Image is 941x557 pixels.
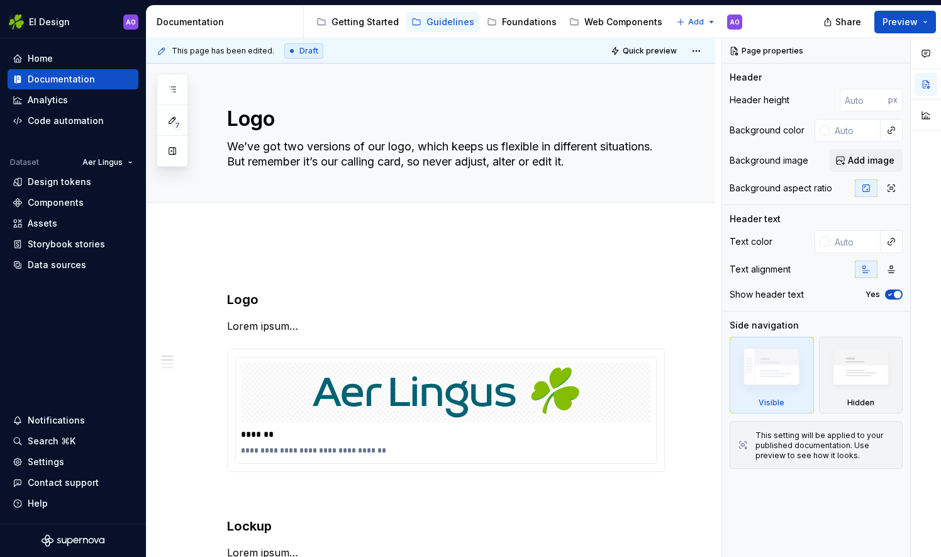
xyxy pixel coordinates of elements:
input: Auto [840,89,888,111]
button: Add image [830,149,903,172]
div: Search ⌘K [28,435,75,447]
div: Storybook stories [28,238,105,250]
div: Guidelines [426,16,474,28]
div: Contact support [28,476,99,489]
div: Web Components [584,16,662,28]
div: Notifications [28,414,85,427]
div: Visible [759,398,784,408]
div: Design tokens [28,176,91,188]
div: Background image [730,154,808,167]
input: Auto [830,119,881,142]
div: Documentation [28,73,95,86]
button: Share [817,11,869,33]
div: Components [28,196,84,209]
span: 7 [172,120,182,130]
div: Help [28,497,48,510]
div: Dataset [10,157,39,167]
div: Page tree [311,9,670,35]
a: Components [8,193,138,213]
span: Aer Lingus [82,157,123,167]
span: Add image [848,154,894,167]
button: Preview [874,11,936,33]
input: Auto [830,230,881,253]
a: Guidelines [406,12,479,32]
a: Settings [8,452,138,472]
p: Lorem ipsum… [227,318,665,334]
div: Header height [730,94,789,106]
textarea: We’ve got two versions of our logo, which keeps us flexible in different situations. But remember... [225,137,662,172]
a: Getting Started [311,12,404,32]
button: Help [8,493,138,514]
div: EI Design [29,16,70,28]
a: Analytics [8,90,138,110]
div: Documentation [157,16,298,28]
div: Analytics [28,94,68,106]
div: Hidden [819,337,903,414]
div: This setting will be applied to your published documentation. Use preview to see how it looks. [755,430,894,461]
div: Side navigation [730,319,799,332]
div: Data sources [28,259,86,271]
button: Aer Lingus [77,154,138,171]
div: Home [28,52,53,65]
a: Web Components [564,12,667,32]
button: EI DesignAO [3,8,143,35]
a: Assets [8,213,138,233]
span: Add [688,17,704,27]
img: 56b5df98-d96d-4d7e-807c-0afdf3bdaefa.png [9,14,24,30]
a: Home [8,48,138,69]
span: This page has been edited. [172,46,274,56]
div: Getting Started [331,16,399,28]
div: Background aspect ratio [730,182,832,194]
div: Header [730,71,762,84]
a: Foundations [482,12,562,32]
button: Search ⌘K [8,431,138,451]
div: Header text [730,213,781,225]
div: Assets [28,217,57,230]
a: Documentation [8,69,138,89]
button: Quick preview [607,42,682,60]
span: Draft [299,46,318,56]
div: Hidden [847,398,874,408]
div: AO [730,17,740,27]
button: Notifications [8,410,138,430]
div: Text alignment [730,263,791,276]
p: px [888,95,898,105]
textarea: Logo [225,104,662,134]
span: Quick preview [623,46,677,56]
div: Background color [730,124,805,137]
div: AO [126,17,136,27]
h3: Logo [227,291,665,308]
svg: Supernova Logo [42,534,104,547]
div: Show header text [730,288,804,301]
a: Code automation [8,111,138,131]
button: Add [672,13,720,31]
span: Share [835,16,861,28]
div: Text color [730,235,772,248]
a: Design tokens [8,172,138,192]
button: Contact support [8,473,138,493]
div: Settings [28,456,64,468]
div: Foundations [502,16,557,28]
a: Data sources [8,255,138,275]
div: Code automation [28,115,104,127]
a: App Components [670,12,771,32]
span: Preview [883,16,918,28]
h3: Lockup [227,517,665,535]
div: Visible [730,337,814,414]
a: Storybook stories [8,234,138,254]
label: Yes [866,290,880,300]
